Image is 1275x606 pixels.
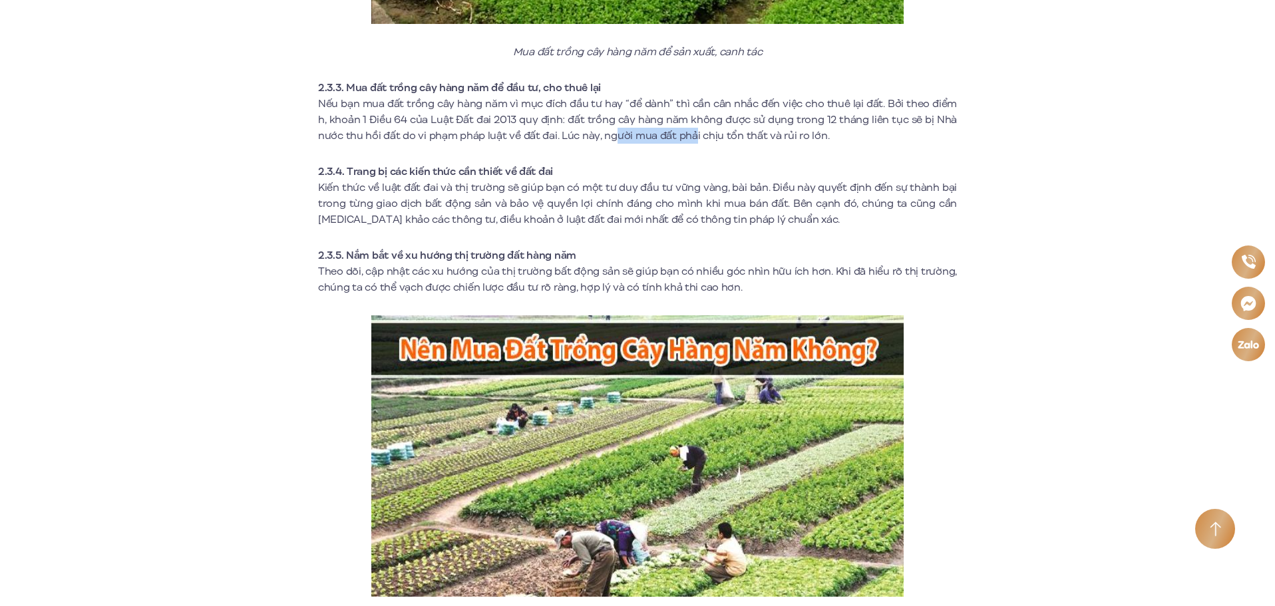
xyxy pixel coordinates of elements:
[513,45,763,59] em: Mua đất trồng cây hàng năm để sản xuất, canh tác
[318,80,601,95] strong: 2.3.3. Mua đất trồng cây hàng năm để đầu tư, cho thuê lại
[1240,295,1256,311] img: Messenger icon
[318,164,553,179] strong: 2.3.4. Trang bị các kiến thức cần thiết về đất đai
[318,263,957,295] p: Theo dõi, cập nhật các xu hướng của thị trường bất động sản sẽ giúp bạn có nhiều góc nhìn hữu ích...
[371,315,904,597] img: Xác định rõ mục đích mua đất trồng cây hàng năm
[1241,255,1256,269] img: Phone icon
[318,180,957,227] p: Kiến thức về luật đất đai và thị trường sẽ giúp bạn có một tư duy đầu tư vững vàng, bài bản. Điều...
[1210,522,1221,537] img: Arrow icon
[1237,340,1260,349] img: Zalo icon
[318,96,957,144] p: Nếu bạn mua đất trồng cây hàng năm vì mục đích đầu tư hay “để dành” thì cần cân nhắc đến việc cho...
[318,248,576,263] strong: 2.3.5. Nắm bắt về xu hướng thị trường đất hàng năm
